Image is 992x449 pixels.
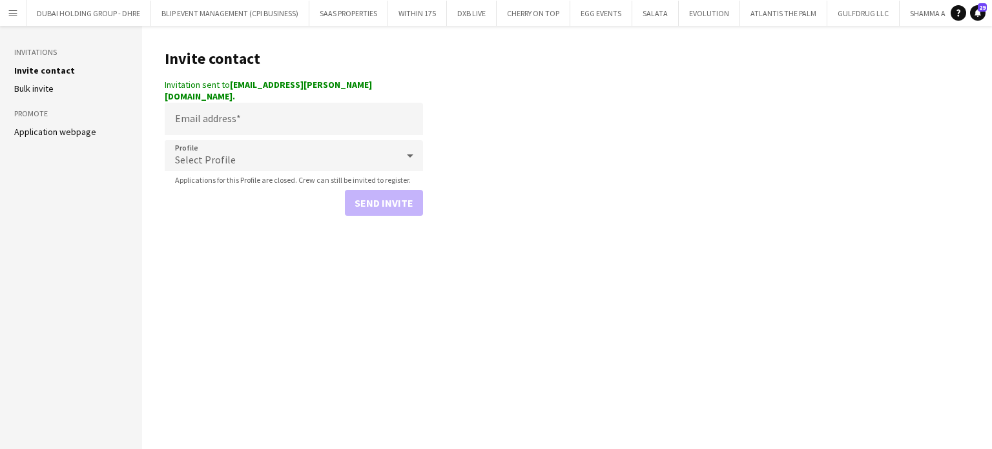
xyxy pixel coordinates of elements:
[165,79,423,102] div: Invitation sent to
[978,3,987,12] span: 29
[632,1,679,26] button: SALATA
[740,1,827,26] button: ATLANTIS THE PALM
[14,126,96,138] a: Application webpage
[309,1,388,26] button: SAAS PROPERTIES
[14,47,128,58] h3: Invitations
[14,65,75,76] a: Invite contact
[14,108,128,120] h3: Promote
[14,83,54,94] a: Bulk invite
[570,1,632,26] button: EGG EVENTS
[165,175,421,185] span: Applications for this Profile are closed. Crew can still be invited to register.
[970,5,986,21] a: 29
[175,153,236,166] span: Select Profile
[497,1,570,26] button: CHERRY ON TOP
[26,1,151,26] button: DUBAI HOLDING GROUP - DHRE
[165,49,423,68] h1: Invite contact
[900,1,983,26] button: SHAMMA ALFALASI
[447,1,497,26] button: DXB LIVE
[151,1,309,26] button: BLIP EVENT MANAGEMENT (CPI BUSINESS)
[679,1,740,26] button: EVOLUTION
[827,1,900,26] button: GULFDRUG LLC
[165,79,372,102] strong: [EMAIL_ADDRESS][PERSON_NAME][DOMAIN_NAME].
[388,1,447,26] button: WITHIN 175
